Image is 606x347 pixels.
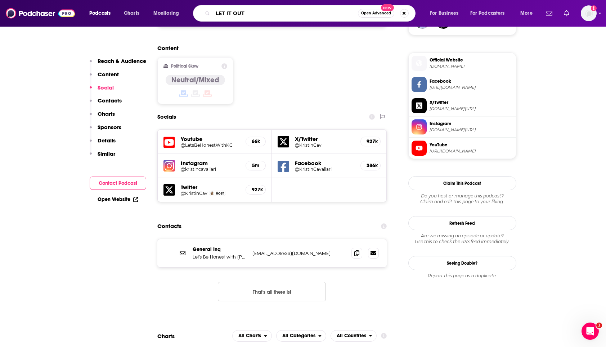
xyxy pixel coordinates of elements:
div: Search podcasts, credits, & more... [200,5,422,22]
button: Content [90,71,119,84]
button: Open AdvancedNew [358,9,394,18]
h5: @KristinCavallari [295,166,355,172]
button: Contact Podcast [90,177,146,190]
a: X/Twitter[DOMAIN_NAME][URL] [412,98,513,113]
svg: Add a profile image [591,5,597,11]
p: Details [98,137,116,144]
span: Instagram [430,120,513,127]
h5: 927k [252,187,260,193]
h2: Content [157,45,381,51]
span: More [520,8,533,18]
h2: Charts [157,333,175,339]
button: Contacts [90,97,122,110]
button: Show profile menu [581,5,597,21]
img: Kristin Cavallari [210,191,214,195]
h5: 66k [252,138,260,145]
button: open menu [515,8,542,19]
p: Charts [98,110,115,117]
span: Facebook [430,78,513,85]
span: X/Twitter [430,99,513,106]
p: Similar [98,150,115,157]
span: instagram.com/kristincavallari [430,127,513,133]
h5: Facebook [295,160,355,166]
h5: 5m [252,163,260,169]
a: Facebook[URL][DOMAIN_NAME] [412,77,513,92]
span: All Categories [282,333,315,338]
img: iconImage [163,160,175,172]
div: Are we missing an episode or update? Use this to check the RSS feed immediately. [408,233,516,245]
p: Sponsors [98,124,121,131]
a: Open Website [98,196,138,202]
button: Sponsors [90,124,121,137]
a: Official Website[DOMAIN_NAME] [412,56,513,71]
h2: Socials [157,110,176,124]
img: User Profile [581,5,597,21]
p: Reach & Audience [98,58,146,64]
h2: Platforms [232,330,272,342]
p: Contacts [98,97,122,104]
a: Show notifications dropdown [543,7,555,19]
button: open menu [466,8,515,19]
span: 1 [596,323,602,328]
span: Podcasts [89,8,111,18]
p: Let's Be Honest with [PERSON_NAME] [193,254,247,260]
h2: Categories [276,330,326,342]
button: open menu [232,330,272,342]
a: Show notifications dropdown [561,7,572,19]
span: https://www.facebook.com/KristinCavallari [430,85,513,90]
h5: X/Twitter [295,136,355,142]
span: Logged in as jennarohl [581,5,597,21]
button: Nothing here. [218,282,326,301]
button: Reach & Audience [90,58,146,71]
h4: Neutral/Mixed [171,76,219,85]
h5: Twitter [181,184,240,191]
button: open menu [331,330,377,342]
h5: Instagram [181,160,240,166]
span: https://www.youtube.com/@LetsBeHonestWithKC [430,149,513,154]
p: Social [98,84,114,91]
iframe: Intercom live chat [582,323,599,340]
a: @KristinCav [181,191,207,196]
span: art19.com [430,64,513,69]
p: [EMAIL_ADDRESS][DOMAIN_NAME] [252,250,346,256]
span: For Business [430,8,458,18]
span: Do you host or manage this podcast? [408,193,516,199]
button: Social [90,84,114,97]
button: open menu [148,8,188,19]
button: open menu [276,330,326,342]
button: open menu [425,8,467,19]
a: @KristinCav [295,142,355,148]
h5: Youtube [181,136,240,142]
button: Claim This Podcast [408,176,516,190]
a: @LetsBeHonestWithKC [181,142,240,148]
img: Podchaser - Follow, Share and Rate Podcasts [6,6,75,20]
a: @kristincavallari [181,166,240,172]
span: Official Website [430,57,513,63]
h5: 386k [367,163,374,169]
button: Details [90,137,116,150]
p: General Inq [193,246,247,252]
h2: Political Skew [171,64,198,69]
span: All Charts [238,333,261,338]
span: New [381,4,394,11]
button: open menu [84,8,120,19]
span: All Countries [337,333,366,338]
span: For Podcasters [470,8,505,18]
h5: 927k [367,138,374,145]
button: Refresh Feed [408,216,516,230]
h2: Countries [331,330,377,342]
button: Similar [90,150,115,164]
a: Charts [119,8,144,19]
span: twitter.com/KristinCav [430,106,513,111]
a: YouTube[URL][DOMAIN_NAME] [412,141,513,156]
span: Host [216,191,224,196]
span: YouTube [430,142,513,148]
span: Open Advanced [361,12,391,15]
a: Instagram[DOMAIN_NAME][URL] [412,119,513,134]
